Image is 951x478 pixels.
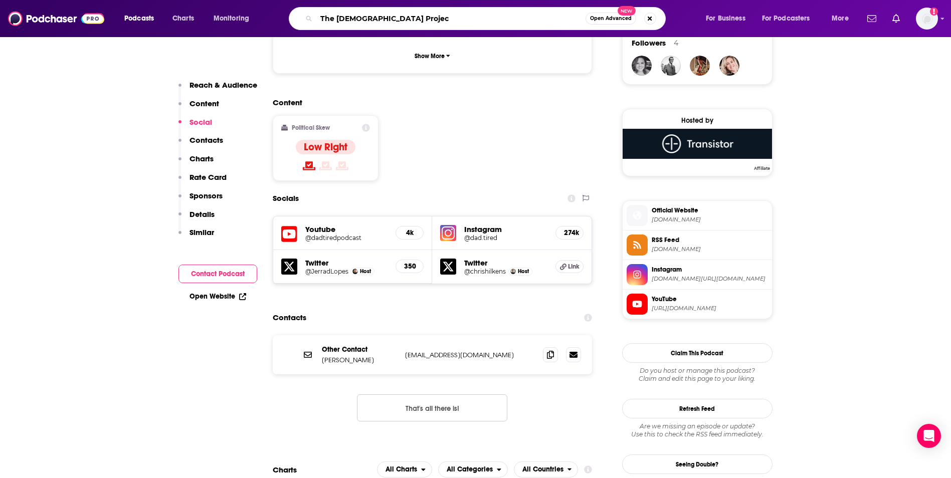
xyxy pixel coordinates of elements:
[117,11,167,27] button: open menu
[464,224,547,234] h5: Instagram
[377,461,432,477] h2: Platforms
[555,260,584,273] a: Link
[623,129,772,170] a: Transistor
[618,6,636,16] span: New
[124,12,154,26] span: Podcasts
[386,466,417,473] span: All Charts
[178,135,223,154] button: Contacts
[518,268,529,275] span: Host
[207,11,262,27] button: open menu
[916,8,938,30] button: Show profile menu
[273,308,306,327] h2: Contacts
[178,154,214,172] button: Charts
[178,117,212,136] button: Social
[652,265,768,274] span: Instagram
[632,38,666,48] span: Followers
[652,246,768,253] span: feeds.transistor.fm
[189,227,214,237] p: Similar
[178,99,219,117] button: Content
[622,367,773,383] div: Claim and edit this page to your liking.
[447,466,493,473] span: All Categories
[652,216,768,223] span: dadtired.com
[888,10,904,27] a: Show notifications dropdown
[273,465,297,474] h2: Charts
[305,258,388,268] h5: Twitter
[322,345,397,354] p: Other Contact
[916,8,938,30] img: User Profile
[832,12,849,26] span: More
[189,80,257,90] p: Reach & Audience
[627,234,768,256] a: RSS Feed[DOMAIN_NAME]
[189,154,214,163] p: Charts
[189,191,223,200] p: Sponsors
[930,8,938,16] svg: Add a profile image
[189,209,215,219] p: Details
[305,268,348,275] a: @JerradLopes
[690,56,710,76] img: torgelfi
[166,11,200,27] a: Charts
[304,141,347,153] h4: Low Right
[652,275,768,283] span: instagram.com/dad.tired
[189,292,246,301] a: Open Website
[298,7,675,30] div: Search podcasts, credits, & more...
[652,235,768,245] span: RSS Feed
[305,234,388,242] a: @dadtiredpodcast
[632,56,652,76] img: Stephymay10
[622,422,773,438] div: Are we missing an episode or update? Use this to check the RSS feed immediately.
[623,116,772,125] div: Hosted by
[189,172,227,182] p: Rate Card
[652,305,768,312] span: https://www.youtube.com/@dadtiredpodcast
[464,234,547,242] a: @dad.tired
[273,98,585,107] h2: Content
[214,12,249,26] span: Monitoring
[464,268,506,275] a: @chrishilkens
[623,129,772,159] img: Transistor
[652,295,768,304] span: YouTube
[514,461,579,477] h2: Countries
[8,9,104,28] img: Podchaser - Follow, Share and Rate Podcasts
[273,189,299,208] h2: Socials
[178,191,223,209] button: Sponsors
[404,228,415,237] h5: 4k
[322,356,397,364] p: [PERSON_NAME]
[622,454,773,474] a: Seeing Double?
[522,466,563,473] span: All Countries
[825,11,861,27] button: open menu
[661,56,681,76] img: engel_kraus
[377,461,432,477] button: open menu
[699,11,758,27] button: open menu
[622,343,773,363] button: Claim This Podcast
[305,224,388,234] h5: Youtube
[514,461,579,477] button: open menu
[178,172,227,191] button: Rate Card
[178,209,215,228] button: Details
[316,11,586,27] input: Search podcasts, credits, & more...
[404,262,415,271] h5: 350
[360,268,371,275] span: Host
[586,13,636,25] button: Open AdvancedNew
[415,53,445,60] p: Show More
[292,124,330,131] h2: Political Skew
[917,424,941,448] div: Open Intercom Messenger
[627,205,768,226] a: Official Website[DOMAIN_NAME]
[674,39,678,48] div: 4
[178,265,257,283] button: Contact Podcast
[762,12,810,26] span: For Podcasters
[440,225,456,241] img: iconImage
[627,264,768,285] a: Instagram[DOMAIN_NAME][URL][DOMAIN_NAME]
[189,117,212,127] p: Social
[863,10,880,27] a: Show notifications dropdown
[510,269,516,274] img: Chris Hilken
[178,80,257,99] button: Reach & Audience
[916,8,938,30] span: Logged in as smacnaughton
[464,258,547,268] h5: Twitter
[352,269,358,274] a: Jerrad Lopes
[755,11,825,27] button: open menu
